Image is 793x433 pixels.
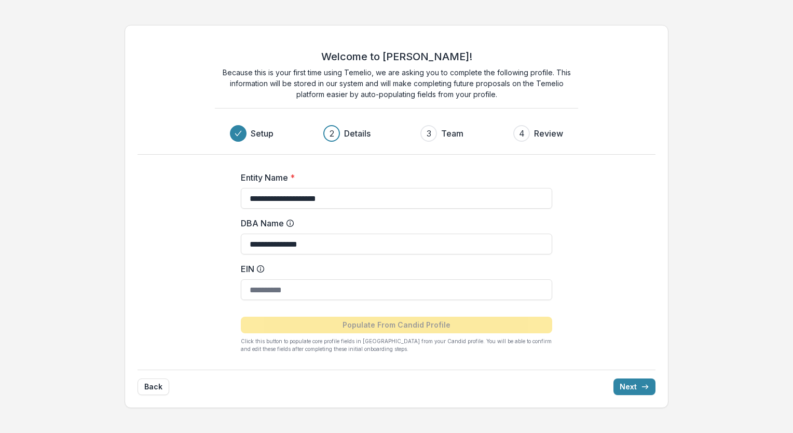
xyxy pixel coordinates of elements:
h3: Team [441,127,463,140]
button: Next [613,378,655,395]
button: Populate From Candid Profile [241,317,552,333]
div: 3 [427,127,431,140]
p: Because this is your first time using Temelio, we are asking you to complete the following profil... [215,67,578,100]
div: 4 [519,127,525,140]
label: Entity Name [241,171,546,184]
h3: Details [344,127,371,140]
label: DBA Name [241,217,546,229]
div: 2 [330,127,334,140]
h3: Review [534,127,563,140]
div: Progress [230,125,563,142]
label: EIN [241,263,546,275]
p: Click this button to populate core profile fields in [GEOGRAPHIC_DATA] from your Candid profile. ... [241,337,552,353]
h3: Setup [251,127,274,140]
button: Back [138,378,169,395]
h2: Welcome to [PERSON_NAME]! [321,50,472,63]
